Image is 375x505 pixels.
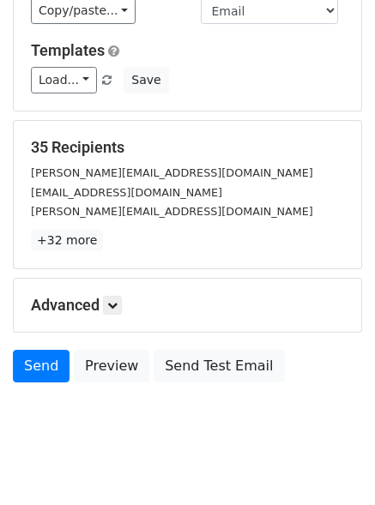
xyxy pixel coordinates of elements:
[124,67,168,93] button: Save
[154,350,284,382] a: Send Test Email
[13,350,70,382] a: Send
[31,138,344,157] h5: 35 Recipients
[31,296,344,315] h5: Advanced
[31,41,105,59] a: Templates
[74,350,149,382] a: Preview
[31,186,222,199] small: [EMAIL_ADDRESS][DOMAIN_NAME]
[31,205,313,218] small: [PERSON_NAME][EMAIL_ADDRESS][DOMAIN_NAME]
[31,67,97,93] a: Load...
[289,423,375,505] div: Widżet czatu
[31,230,103,251] a: +32 more
[289,423,375,505] iframe: Chat Widget
[31,166,313,179] small: [PERSON_NAME][EMAIL_ADDRESS][DOMAIN_NAME]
